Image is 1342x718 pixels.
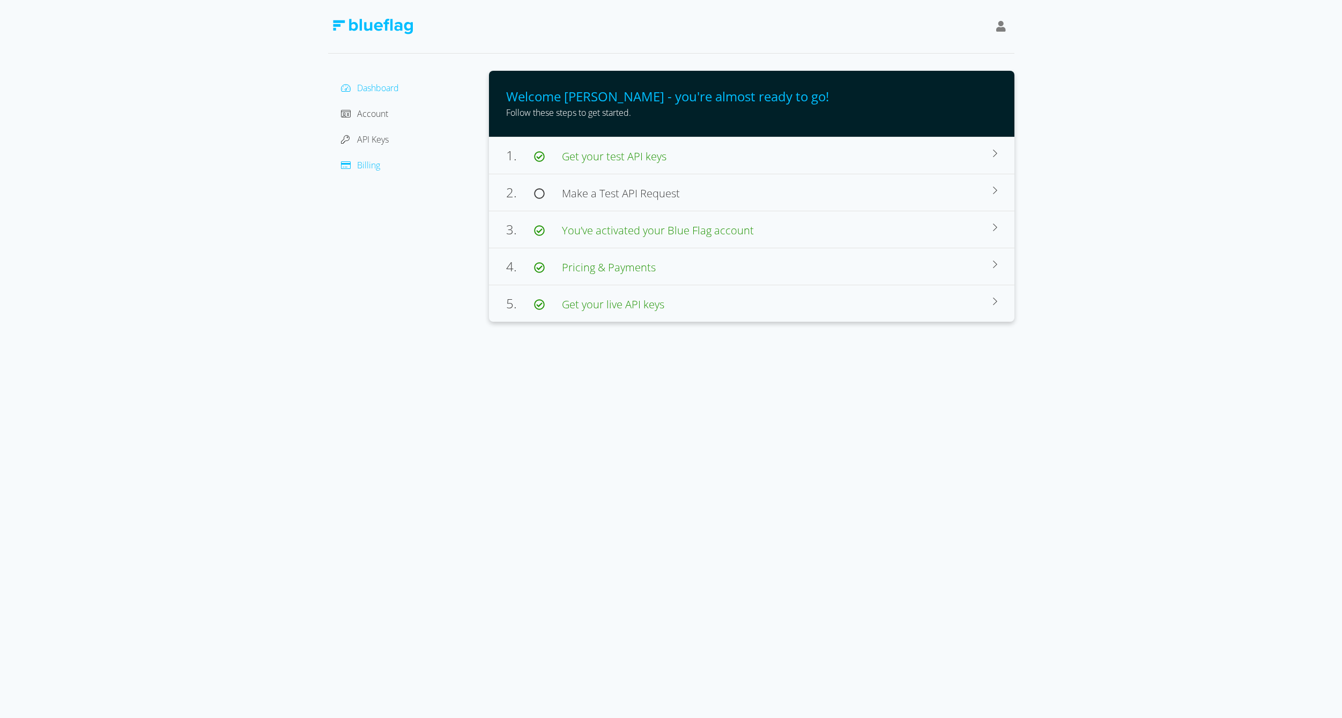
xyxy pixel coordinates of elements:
span: Get your live API keys [562,297,664,312]
span: 4. [506,257,534,275]
span: You’ve activated your Blue Flag account [562,223,754,238]
img: Blue Flag Logo [332,19,413,34]
span: Pricing & Payments [562,260,656,275]
span: Billing [357,159,380,171]
a: Dashboard [341,82,399,94]
a: Billing [341,159,380,171]
span: Account [357,108,388,120]
a: Account [341,108,388,120]
span: 5. [506,294,534,312]
span: Make a Test API Request [562,186,680,201]
span: 2. [506,183,534,201]
span: Follow these steps to get started. [506,107,631,119]
span: Dashboard [357,82,399,94]
span: 3. [506,220,534,238]
a: API Keys [341,134,389,145]
span: API Keys [357,134,389,145]
span: Welcome [PERSON_NAME] - you're almost ready to go! [506,87,829,105]
span: 1. [506,146,534,164]
span: Get your test API keys [562,149,666,164]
